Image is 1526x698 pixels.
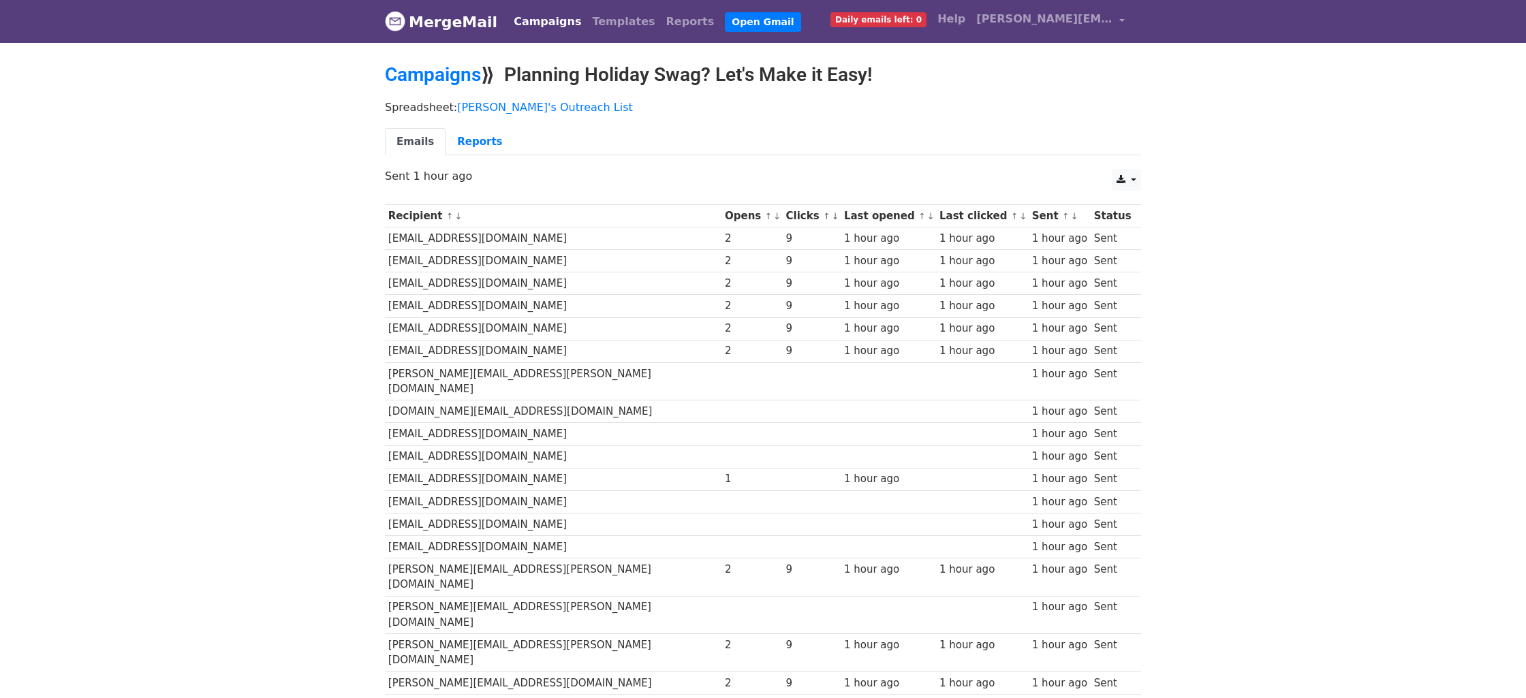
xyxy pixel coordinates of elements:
[1011,211,1018,221] a: ↑
[1062,211,1070,221] a: ↑
[844,321,933,336] div: 1 hour ago
[1032,449,1087,464] div: 1 hour ago
[1091,340,1134,362] td: Sent
[844,298,933,314] div: 1 hour ago
[786,321,838,336] div: 9
[1032,321,1087,336] div: 1 hour ago
[1091,596,1134,634] td: Sent
[1091,400,1134,423] td: Sent
[1032,517,1087,533] div: 1 hour ago
[1032,276,1087,291] div: 1 hour ago
[1032,231,1087,247] div: 1 hour ago
[786,298,838,314] div: 9
[1032,343,1087,359] div: 1 hour ago
[385,634,721,672] td: [PERSON_NAME][EMAIL_ADDRESS][PERSON_NAME][DOMAIN_NAME]
[725,276,779,291] div: 2
[773,211,781,221] a: ↓
[446,211,454,221] a: ↑
[385,11,405,31] img: MergeMail logo
[786,276,838,291] div: 9
[725,343,779,359] div: 2
[385,490,721,513] td: [EMAIL_ADDRESS][DOMAIN_NAME]
[1091,558,1134,597] td: Sent
[939,676,1025,691] div: 1 hour ago
[844,231,933,247] div: 1 hour ago
[1032,637,1087,653] div: 1 hour ago
[1091,205,1134,227] th: Status
[385,295,721,317] td: [EMAIL_ADDRESS][DOMAIN_NAME]
[454,211,462,221] a: ↓
[385,468,721,490] td: [EMAIL_ADDRESS][DOMAIN_NAME]
[1032,404,1087,419] div: 1 hour ago
[786,343,838,359] div: 9
[832,211,839,221] a: ↓
[725,637,779,653] div: 2
[844,676,933,691] div: 1 hour ago
[725,12,800,32] a: Open Gmail
[765,211,773,221] a: ↑
[725,471,779,487] div: 1
[385,250,721,272] td: [EMAIL_ADDRESS][DOMAIN_NAME]
[1032,253,1087,269] div: 1 hour ago
[939,253,1025,269] div: 1 hour ago
[385,272,721,295] td: [EMAIL_ADDRESS][DOMAIN_NAME]
[939,343,1025,359] div: 1 hour ago
[1029,205,1091,227] th: Sent
[844,637,933,653] div: 1 hour ago
[661,8,720,35] a: Reports
[725,253,779,269] div: 2
[385,227,721,250] td: [EMAIL_ADDRESS][DOMAIN_NAME]
[844,276,933,291] div: 1 hour ago
[725,562,779,577] div: 2
[844,343,933,359] div: 1 hour ago
[385,596,721,634] td: [PERSON_NAME][EMAIL_ADDRESS][PERSON_NAME][DOMAIN_NAME]
[927,211,935,221] a: ↓
[1091,250,1134,272] td: Sent
[1071,211,1078,221] a: ↓
[385,362,721,400] td: [PERSON_NAME][EMAIL_ADDRESS][PERSON_NAME][DOMAIN_NAME]
[385,63,1141,86] h2: ⟫ Planning Holiday Swag? Let's Make it Easy!
[844,562,933,577] div: 1 hour ago
[385,558,721,597] td: [PERSON_NAME][EMAIL_ADDRESS][PERSON_NAME][DOMAIN_NAME]
[786,676,838,691] div: 9
[939,637,1025,653] div: 1 hour ago
[385,100,1141,114] p: Spreadsheet:
[1032,494,1087,510] div: 1 hour ago
[1091,295,1134,317] td: Sent
[844,471,933,487] div: 1 hour ago
[1091,362,1134,400] td: Sent
[1091,634,1134,672] td: Sent
[1091,513,1134,535] td: Sent
[385,63,481,86] a: Campaigns
[1091,423,1134,445] td: Sent
[1032,426,1087,442] div: 1 hour ago
[1032,676,1087,691] div: 1 hour ago
[446,128,514,156] a: Reports
[385,317,721,340] td: [EMAIL_ADDRESS][DOMAIN_NAME]
[1091,272,1134,295] td: Sent
[918,211,926,221] a: ↑
[385,128,446,156] a: Emails
[1091,535,1134,558] td: Sent
[1091,317,1134,340] td: Sent
[385,400,721,423] td: [DOMAIN_NAME][EMAIL_ADDRESS][DOMAIN_NAME]
[936,205,1029,227] th: Last clicked
[939,321,1025,336] div: 1 hour ago
[841,205,936,227] th: Last opened
[457,101,633,114] a: [PERSON_NAME]'s Outreach List
[385,7,497,36] a: MergeMail
[939,298,1025,314] div: 1 hour ago
[823,211,830,221] a: ↑
[1091,490,1134,513] td: Sent
[786,562,838,577] div: 9
[725,676,779,691] div: 2
[725,298,779,314] div: 2
[1020,211,1027,221] a: ↓
[385,535,721,558] td: [EMAIL_ADDRESS][DOMAIN_NAME]
[1032,471,1087,487] div: 1 hour ago
[1091,671,1134,694] td: Sent
[939,276,1025,291] div: 1 hour ago
[508,8,587,35] a: Campaigns
[786,253,838,269] div: 9
[1032,599,1087,615] div: 1 hour ago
